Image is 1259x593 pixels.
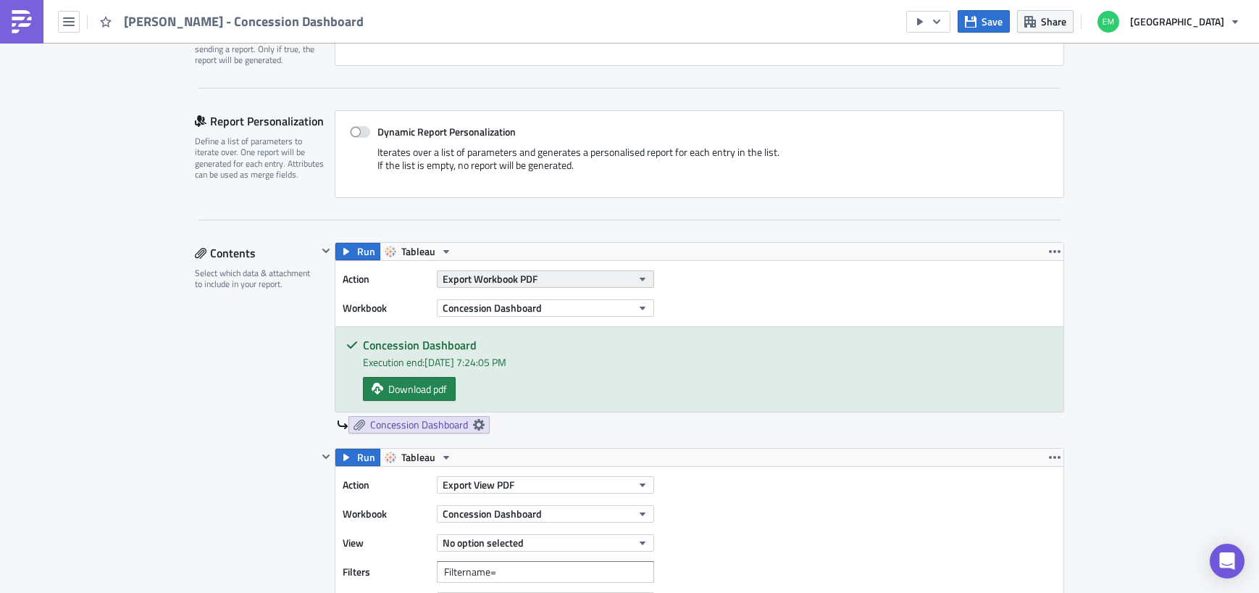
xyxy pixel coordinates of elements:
[357,243,375,260] span: Run
[437,561,654,583] input: Filter1=Value1&...
[1017,10,1074,33] button: Share
[357,449,375,466] span: Run
[380,449,457,466] button: Tableau
[195,136,325,181] div: Define a list of parameters to iterate over. One report will be generated for each entry. Attribu...
[401,449,435,466] span: Tableau
[335,449,380,466] button: Run
[443,271,538,286] span: Export Workbook PDF
[363,354,1053,370] div: Execution end: [DATE] 7:24:05 PM
[437,476,654,494] button: Export View PDF
[982,14,1003,29] span: Save
[443,300,542,315] span: Concession Dashboard
[343,532,430,554] label: View
[124,13,365,30] span: [PERSON_NAME] - Concession Dashboard
[1210,544,1245,579] div: Open Intercom Messenger
[317,448,335,465] button: Hide content
[437,505,654,523] button: Concession Dashboard
[343,474,430,496] label: Action
[195,110,335,132] div: Report Personalization
[195,21,325,66] div: Optionally, perform a condition check before generating and sending a report. Only if true, the r...
[443,535,524,550] span: No option selected
[343,268,430,290] label: Action
[6,6,692,17] body: Rich Text Area. Press ALT-0 for help.
[401,243,435,260] span: Tableau
[1089,6,1248,38] button: [GEOGRAPHIC_DATA]
[348,416,490,434] a: Concession Dashboard
[1130,14,1224,29] span: [GEOGRAPHIC_DATA]
[343,297,430,319] label: Workbook
[363,339,1053,351] h5: Concession Dashboard
[343,561,430,583] label: Filters
[388,381,447,397] span: Download pdf
[195,268,317,290] div: Select which data & attachment to include in your report.
[317,242,335,260] button: Hide content
[443,477,514,492] span: Export View PDF
[437,299,654,317] button: Concession Dashboard
[443,506,542,521] span: Concession Dashboard
[380,243,457,260] button: Tableau
[343,503,430,525] label: Workbook
[10,10,33,33] img: PushMetrics
[363,377,456,401] a: Download pdf
[1041,14,1066,29] span: Share
[958,10,1010,33] button: Save
[370,418,468,431] span: Concession Dashboard
[437,270,654,288] button: Export Workbook PDF
[335,243,380,260] button: Run
[1096,9,1121,34] img: Avatar
[377,124,516,139] strong: Dynamic Report Personalization
[437,534,654,552] button: No option selected
[195,242,317,264] div: Contents
[350,146,1049,183] div: Iterates over a list of parameters and generates a personalised report for each entry in the list...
